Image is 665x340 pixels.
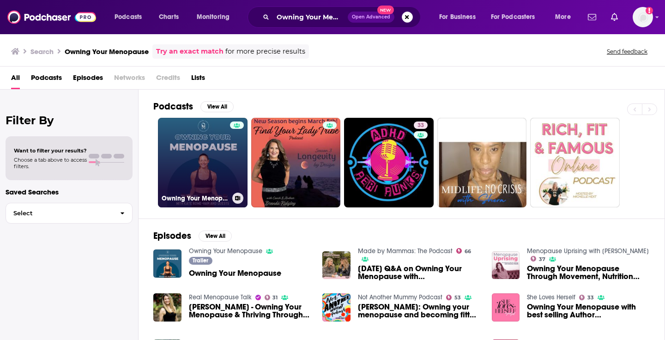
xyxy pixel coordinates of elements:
[193,258,208,263] span: Trailer
[584,9,600,25] a: Show notifications dropdown
[352,15,390,19] span: Open Advanced
[527,265,650,280] a: Owning Your Menopause Through Movement, Nutrition and Empowerment
[153,101,193,112] h2: Podcasts
[322,293,351,322] img: Kate Rowe-Ham: Owning your menopause and becoming fitter, calmer and stronger
[114,70,145,89] span: Networks
[6,203,133,224] button: Select
[158,118,248,207] a: Owning Your Menopause
[539,257,545,261] span: 37
[14,147,87,154] span: Want to filter your results?
[273,10,348,24] input: Search podcasts, credits, & more...
[433,10,487,24] button: open menu
[189,293,252,301] a: Real Menopause Talk
[153,101,234,112] a: PodcastsView All
[6,188,133,196] p: Saved Searches
[322,251,351,279] img: Friday Q&A on Owning Your Menopause with Kate Rowe-Ham
[189,303,312,319] span: [PERSON_NAME] - Owning Your Menopause & Thriving Through [MEDICAL_DATA]
[189,247,262,255] a: Owning Your Menopause
[527,293,575,301] a: She Loves Herself
[358,293,442,301] a: Not Another Mummy Podcast
[633,7,653,27] button: Show profile menu
[633,7,653,27] span: Logged in as nicole.koremenos
[607,9,622,25] a: Show notifications dropdown
[189,303,312,319] a: Kate Rowe-Ham - Owning Your Menopause & Thriving Through Perimenopause
[527,247,649,255] a: Menopause Uprising with Catherine O'Keeffe
[358,247,453,255] a: Made by Mammas: The Podcast
[14,157,87,170] span: Choose a tab above to access filters.
[200,101,234,112] button: View All
[549,10,582,24] button: open menu
[162,194,229,202] h3: Owning Your Menopause
[190,10,242,24] button: open menu
[646,7,653,14] svg: Add a profile image
[6,210,113,216] span: Select
[225,46,305,57] span: for more precise results
[579,295,594,300] a: 33
[153,293,181,322] img: Kate Rowe-Ham - Owning Your Menopause & Thriving Through Perimenopause
[65,47,149,56] h3: Owning Your Menopause
[31,70,62,89] a: Podcasts
[527,303,650,319] span: Owning Your Menopause with best selling Author [PERSON_NAME]
[527,303,650,319] a: Owning Your Menopause with best selling Author Kate Rowe-Ham
[492,293,520,322] img: Owning Your Menopause with best selling Author Kate Rowe-Ham
[358,265,481,280] span: [DATE] Q&A on Owning Your Menopause with [PERSON_NAME]
[30,47,54,56] h3: Search
[256,6,429,28] div: Search podcasts, credits, & more...
[159,11,179,24] span: Charts
[555,11,571,24] span: More
[153,10,184,24] a: Charts
[446,295,461,300] a: 53
[265,295,278,300] a: 31
[587,296,594,300] span: 33
[414,121,428,129] a: 33
[153,230,232,242] a: EpisodesView All
[456,248,471,254] a: 66
[191,70,205,89] a: Lists
[377,6,394,14] span: New
[491,11,535,24] span: For Podcasters
[604,48,650,55] button: Send feedback
[531,256,545,261] a: 37
[465,249,471,254] span: 66
[454,296,461,300] span: 53
[153,230,191,242] h2: Episodes
[153,249,181,278] img: Owning Your Menopause
[358,265,481,280] a: Friday Q&A on Owning Your Menopause with Kate Rowe-Ham
[156,46,224,57] a: Try an exact match
[156,70,180,89] span: Credits
[358,303,481,319] span: [PERSON_NAME]: Owning your menopause and becoming fitter, calmer and stronger
[633,7,653,27] img: User Profile
[199,231,232,242] button: View All
[485,10,549,24] button: open menu
[7,8,96,26] img: Podchaser - Follow, Share and Rate Podcasts
[417,121,424,130] span: 33
[6,114,133,127] h2: Filter By
[115,11,142,24] span: Podcasts
[108,10,154,24] button: open menu
[272,296,278,300] span: 31
[189,269,281,277] a: Owning Your Menopause
[492,251,520,279] img: Owning Your Menopause Through Movement, Nutrition and Empowerment
[11,70,20,89] a: All
[344,118,434,207] a: 33
[348,12,394,23] button: Open AdvancedNew
[73,70,103,89] a: Episodes
[439,11,476,24] span: For Business
[358,303,481,319] a: Kate Rowe-Ham: Owning your menopause and becoming fitter, calmer and stronger
[197,11,230,24] span: Monitoring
